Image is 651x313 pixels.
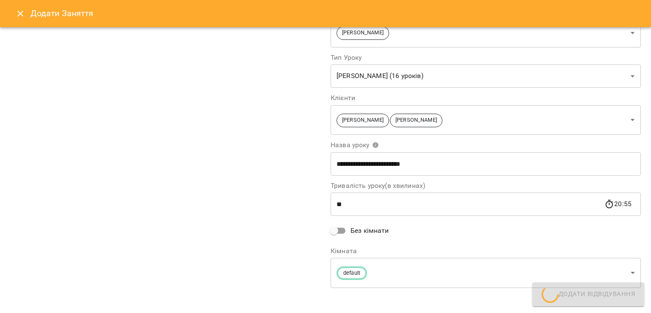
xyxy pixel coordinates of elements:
[390,116,442,124] span: [PERSON_NAME]
[331,18,641,48] div: [PERSON_NAME]
[331,142,379,148] span: Назва уроку
[331,248,641,254] label: Кімната
[10,3,31,24] button: Close
[331,54,641,61] label: Тип Уроку
[331,182,641,189] label: Тривалість уроку(в хвилинах)
[31,7,641,20] h6: Додати Заняття
[331,258,641,288] div: default
[331,105,641,135] div: [PERSON_NAME][PERSON_NAME]
[337,116,389,124] span: [PERSON_NAME]
[331,95,641,101] label: Клієнти
[338,269,365,277] span: default
[351,226,389,236] span: Без кімнати
[331,64,641,88] div: [PERSON_NAME] (16 уроків)
[337,29,389,37] span: [PERSON_NAME]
